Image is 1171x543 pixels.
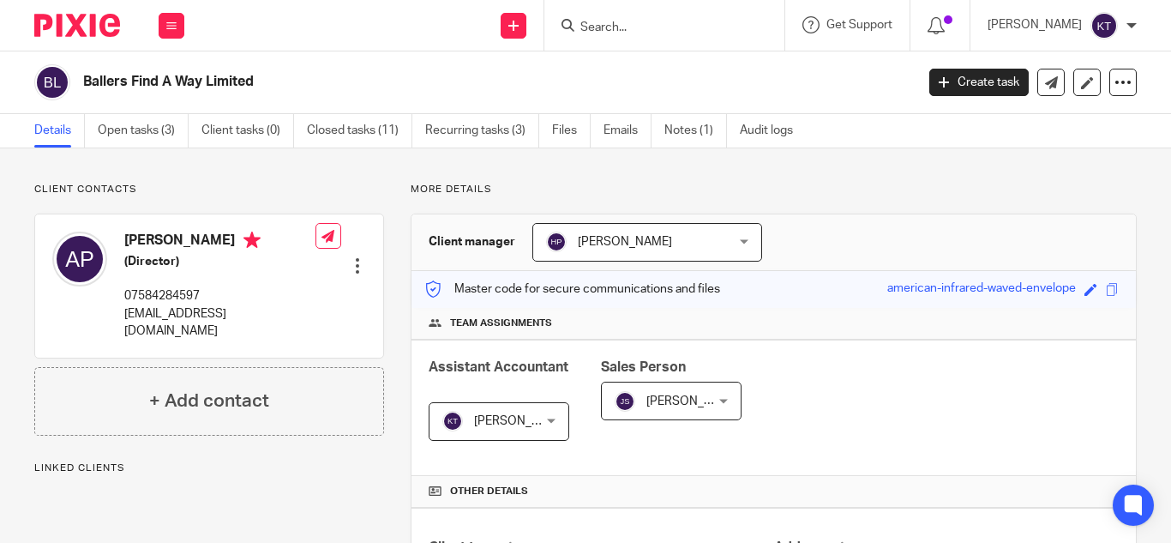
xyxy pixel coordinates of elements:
div: american-infrared-waved-envelope [887,280,1076,299]
img: svg%3E [52,232,107,287]
a: Recurring tasks (3) [425,114,539,148]
span: Get Support [826,19,892,31]
a: Closed tasks (11) [307,114,412,148]
h5: (Director) [124,253,315,270]
a: Files [552,114,591,148]
span: Sales Person [601,360,686,374]
h2: Ballers Find A Way Limited [83,73,740,91]
a: Notes (1) [664,114,727,148]
a: Emails [604,114,652,148]
img: Pixie [34,14,120,37]
p: [EMAIL_ADDRESS][DOMAIN_NAME] [124,305,315,341]
a: Client tasks (0) [201,114,294,148]
p: [PERSON_NAME] [988,16,1082,33]
span: Team assignments [450,317,552,330]
a: Open tasks (3) [98,114,189,148]
img: svg%3E [442,411,463,431]
span: [PERSON_NAME] [578,236,672,248]
p: Linked clients [34,462,384,475]
span: [PERSON_NAME] [474,415,568,427]
span: [PERSON_NAME] [646,395,741,407]
img: svg%3E [546,232,567,252]
p: Master code for secure communications and files [424,281,720,298]
span: Assistant Accountant [429,360,568,374]
i: Primary [243,232,261,249]
p: More details [411,183,1137,196]
h4: + Add contact [149,388,269,414]
a: Audit logs [740,114,806,148]
img: svg%3E [615,391,635,412]
a: Details [34,114,85,148]
h4: [PERSON_NAME] [124,232,315,253]
h3: Client manager [429,233,515,250]
img: svg%3E [1090,12,1118,39]
input: Search [579,21,733,36]
p: 07584284597 [124,287,315,305]
span: Other details [450,485,528,498]
img: svg%3E [34,64,70,100]
a: Create task [929,69,1029,96]
p: Client contacts [34,183,384,196]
